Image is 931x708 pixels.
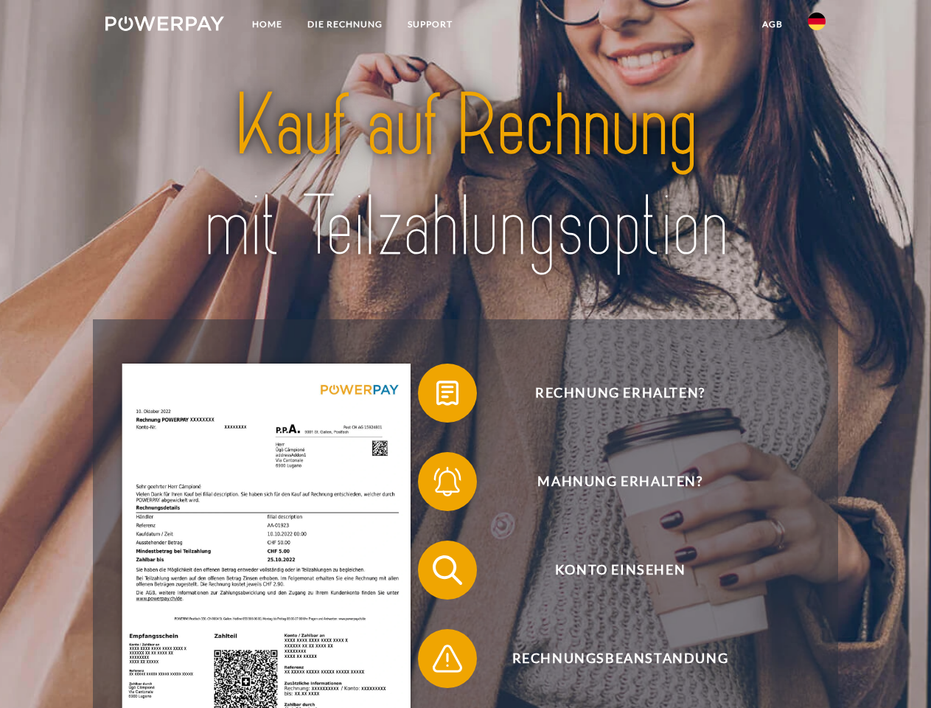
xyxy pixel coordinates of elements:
img: qb_search.svg [429,552,466,589]
img: qb_bell.svg [429,463,466,500]
span: Konto einsehen [439,541,801,600]
span: Rechnungsbeanstandung [439,629,801,688]
span: Rechnung erhalten? [439,364,801,423]
button: Konto einsehen [418,541,801,600]
img: qb_bill.svg [429,375,466,412]
a: agb [750,11,795,38]
img: title-powerpay_de.svg [141,71,790,282]
span: Mahnung erhalten? [439,452,801,511]
img: de [808,13,826,30]
button: Rechnung erhalten? [418,364,801,423]
button: Mahnung erhalten? [418,452,801,511]
a: SUPPORT [395,11,465,38]
img: qb_warning.svg [429,640,466,677]
img: logo-powerpay-white.svg [105,16,224,31]
a: Home [240,11,295,38]
a: DIE RECHNUNG [295,11,395,38]
button: Rechnungsbeanstandung [418,629,801,688]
